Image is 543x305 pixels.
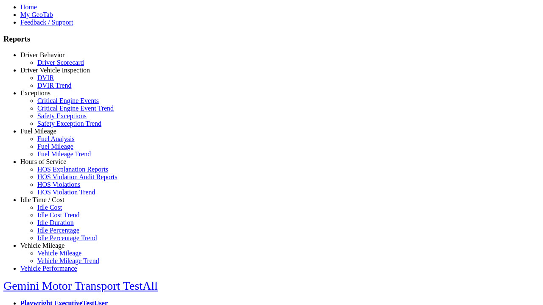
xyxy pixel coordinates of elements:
a: Gemini Motor Transport TestAll [3,279,158,292]
a: HOS Violations [37,181,80,188]
a: Idle Cost [37,204,62,211]
a: Driver Vehicle Inspection [20,67,90,74]
a: My GeoTab [20,11,53,18]
a: Feedback / Support [20,19,73,26]
a: Home [20,3,37,11]
a: Hours of Service [20,158,66,165]
a: HOS Violation Trend [37,189,95,196]
a: Idle Cost Trend [37,211,80,219]
a: HOS Explanation Reports [37,166,108,173]
a: Idle Percentage [37,227,79,234]
a: Idle Percentage Trend [37,234,97,241]
a: Safety Exceptions [37,112,87,119]
a: Driver Scorecard [37,59,84,66]
a: Idle Time / Cost [20,196,64,203]
a: Fuel Mileage Trend [37,150,91,158]
a: HOS Violation Audit Reports [37,173,118,180]
a: Critical Engine Event Trend [37,105,114,112]
a: Vehicle Mileage [20,242,64,249]
a: Critical Engine Events [37,97,99,104]
a: Vehicle Mileage Trend [37,257,99,264]
h3: Reports [3,34,540,44]
a: Vehicle Performance [20,265,77,272]
a: Idle Duration [37,219,74,226]
a: Exceptions [20,89,50,97]
a: Driver Behavior [20,51,64,58]
a: DVIR [37,74,54,81]
a: Fuel Mileage [20,128,56,135]
a: Fuel Mileage [37,143,73,150]
a: Safety Exception Trend [37,120,101,127]
a: Vehicle Mileage [37,250,81,257]
a: Fuel Analysis [37,135,75,142]
a: DVIR Trend [37,82,71,89]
